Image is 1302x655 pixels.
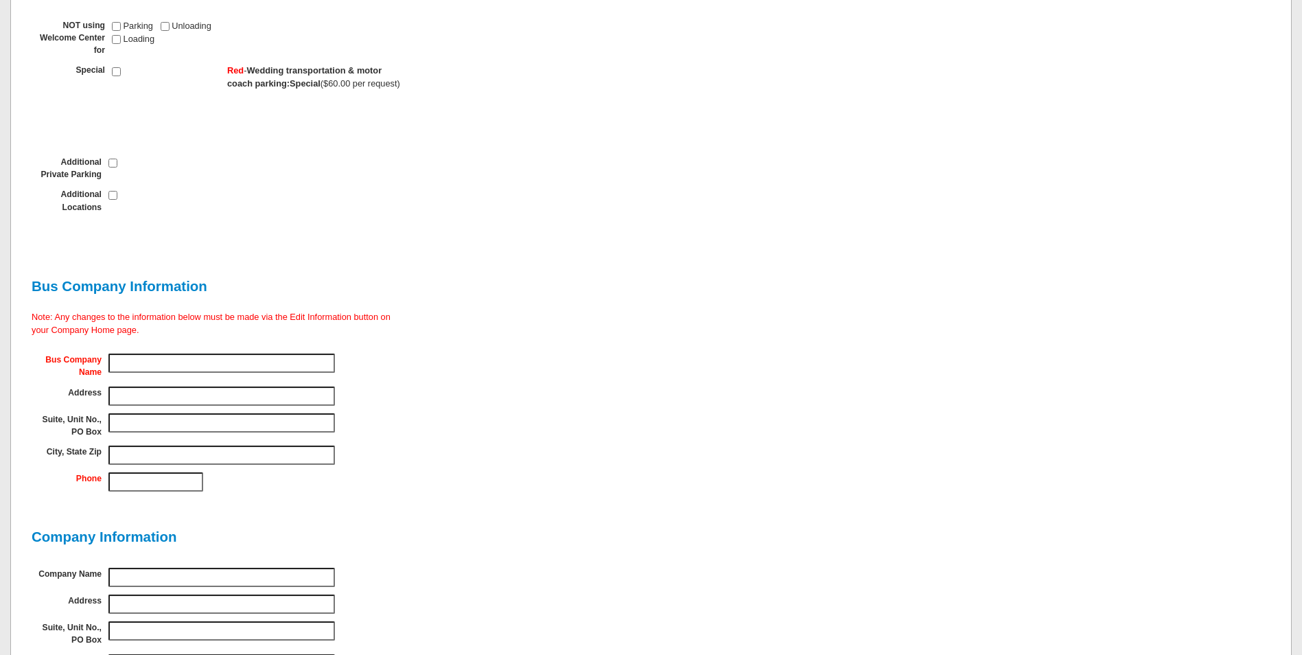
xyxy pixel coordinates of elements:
label: Additional Locations [61,189,102,211]
td: ($60.00 per request) [224,60,416,93]
span: - [227,65,382,89]
label: Parking [124,21,153,31]
h2: Company Information [32,523,409,551]
label: Additional Private Parking [40,157,102,179]
strong: Wedding transportation & motor coach parking: [227,65,382,89]
label: Company Name [38,569,102,579]
label: Address [68,388,102,398]
label: Suite, Unit No., PO Box [43,623,102,645]
td: NOT using Welcome Center for [32,16,108,60]
label: Special [75,65,105,75]
strong: Special [290,78,321,89]
label: Bus Company Name [45,355,102,377]
label: Suite, Unit No., PO Box [43,415,102,437]
label: Unloading [172,21,211,31]
label: Address [68,596,102,606]
span: Red [227,65,244,76]
label: Loading [124,34,155,44]
h2: Bus Company Information [32,273,409,300]
span: Note: Any changes to the information below must be made via the Edit Information button on your C... [32,312,391,335]
label: Phone [76,474,102,483]
label: City, State Zip [47,447,102,457]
